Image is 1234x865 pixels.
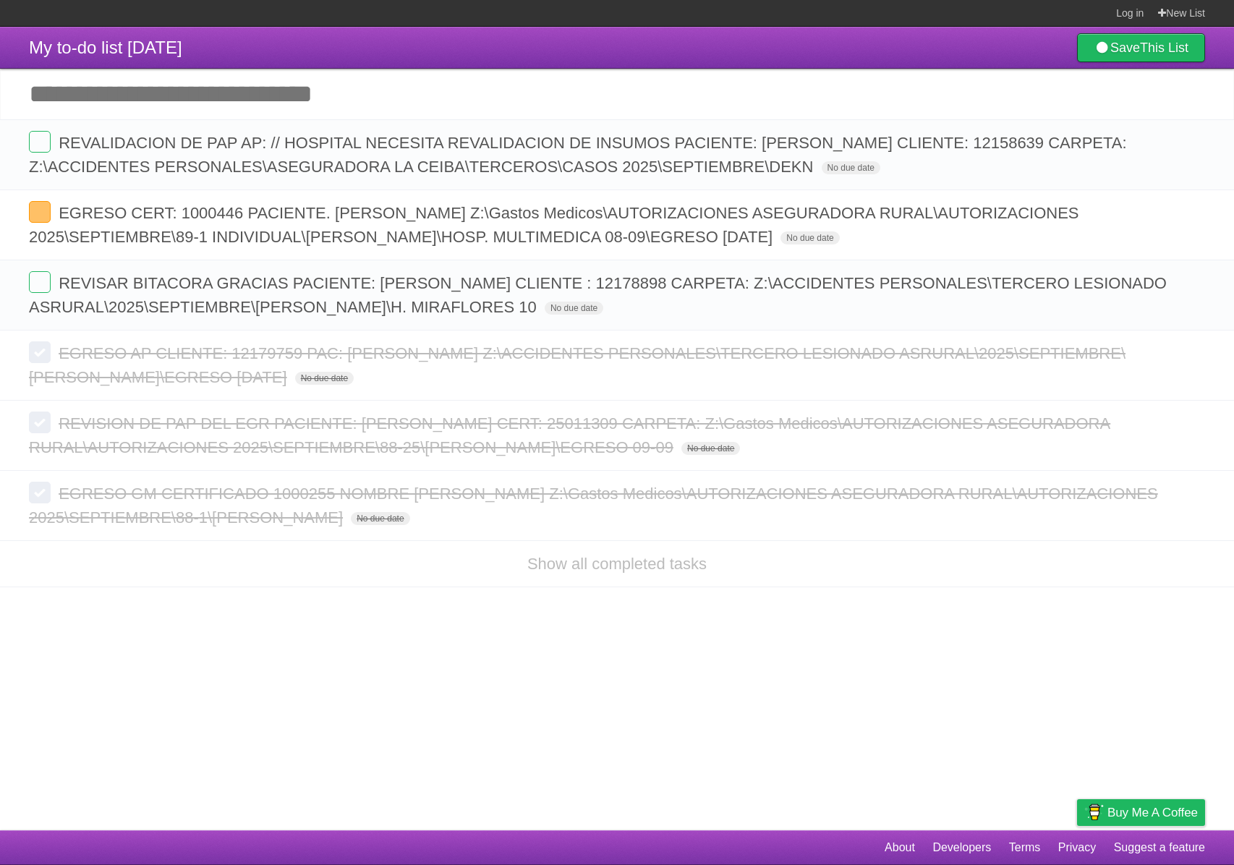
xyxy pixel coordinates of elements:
[29,482,51,503] label: Done
[1084,800,1104,824] img: Buy me a coffee
[885,834,915,861] a: About
[29,271,51,293] label: Done
[29,38,182,57] span: My to-do list [DATE]
[1009,834,1041,861] a: Terms
[29,204,1079,246] span: EGRESO CERT: 1000446 PACIENTE. [PERSON_NAME] Z:\Gastos Medicos\AUTORIZACIONES ASEGURADORA RURAL\A...
[1077,799,1205,826] a: Buy me a coffee
[29,344,1126,386] span: EGRESO AP CLIENTE: 12179759 PAC: [PERSON_NAME] Z:\ACCIDENTES PERSONALES\TERCERO LESIONADO ASRURAL...
[29,341,51,363] label: Done
[29,485,1158,527] span: EGRESO GM CERTIFICADO 1000255 NOMBRE [PERSON_NAME] Z:\Gastos Medicos\AUTORIZACIONES ASEGURADORA R...
[29,414,1110,456] span: REVISION DE PAP DEL EGR PACIENTE: [PERSON_NAME] CERT: 25011309 CARPETA: Z:\Gastos Medicos\AUTORIZ...
[29,412,51,433] label: Done
[780,231,839,244] span: No due date
[1114,834,1205,861] a: Suggest a feature
[822,161,880,174] span: No due date
[295,372,354,385] span: No due date
[1107,800,1198,825] span: Buy me a coffee
[29,201,51,223] label: Done
[1140,41,1188,55] b: This List
[29,134,1127,176] span: REVALIDACION DE PAP AP: // HOSPITAL NECESITA REVALIDACION DE INSUMOS PACIENTE: [PERSON_NAME] CLIE...
[527,555,707,573] a: Show all completed tasks
[29,131,51,153] label: Done
[545,302,603,315] span: No due date
[932,834,991,861] a: Developers
[351,512,409,525] span: No due date
[681,442,740,455] span: No due date
[1077,33,1205,62] a: SaveThis List
[29,274,1167,316] span: REVISAR BITACORA GRACIAS PACIENTE: [PERSON_NAME] CLIENTE : 12178898 CARPETA: Z:\ACCIDENTES PERSON...
[1058,834,1096,861] a: Privacy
